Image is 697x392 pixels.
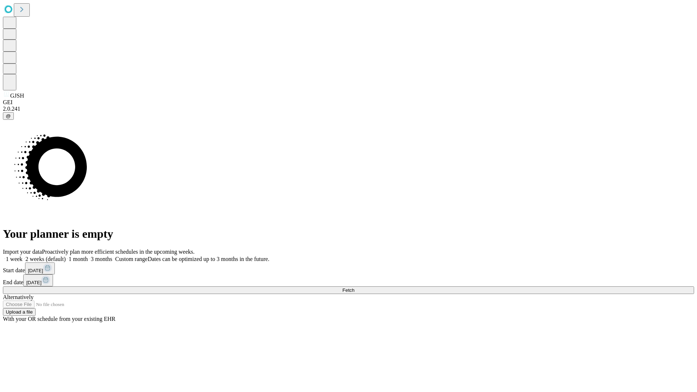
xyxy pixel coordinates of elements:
span: @ [6,113,11,119]
div: End date [3,274,694,286]
div: 2.0.241 [3,106,694,112]
span: 3 months [91,256,112,262]
span: Dates can be optimized up to 3 months in the future. [148,256,269,262]
span: 1 month [69,256,88,262]
span: 2 weeks (default) [25,256,66,262]
span: [DATE] [26,280,41,285]
span: GJSH [10,93,24,99]
button: Fetch [3,286,694,294]
button: @ [3,112,14,120]
div: GEI [3,99,694,106]
span: 1 week [6,256,23,262]
button: Upload a file [3,308,36,316]
span: With your OR schedule from your existing EHR [3,316,115,322]
span: Custom range [115,256,147,262]
span: [DATE] [28,268,43,273]
div: Start date [3,262,694,274]
button: [DATE] [23,274,53,286]
span: Import your data [3,249,42,255]
span: Proactively plan more efficient schedules in the upcoming weeks. [42,249,195,255]
span: Alternatively [3,294,33,300]
button: [DATE] [25,262,55,274]
h1: Your planner is empty [3,227,694,241]
span: Fetch [342,287,354,293]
